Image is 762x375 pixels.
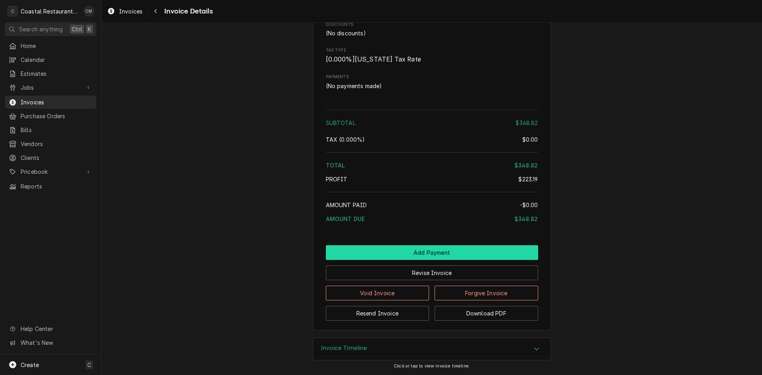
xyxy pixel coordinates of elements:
[326,119,538,127] div: Subtotal
[21,42,92,50] span: Home
[326,56,421,63] span: [ 0.000 %] [US_STATE] Tax Rate
[326,161,538,169] div: Total
[7,6,18,17] div: C
[326,300,538,321] div: Button Group Row
[19,25,63,33] span: Search anything
[520,201,538,209] div: -$0.00
[21,7,79,15] div: Coastal Restaurant Repair
[326,135,538,144] div: Tax
[313,338,551,361] div: Invoice Timeline
[394,363,470,369] span: Click or tap to view invoice timeline.
[5,336,96,349] a: Go to What's New
[516,119,538,127] div: $348.82
[326,162,345,169] span: Total
[21,126,92,134] span: Bills
[326,47,538,54] span: Tax Type
[326,280,538,300] div: Button Group Row
[104,5,146,18] a: Invoices
[87,361,91,369] span: C
[21,83,81,92] span: Jobs
[326,74,538,90] div: Payments
[326,265,538,280] button: Revise Invoice
[21,98,92,106] span: Invoices
[5,322,96,335] a: Go to Help Center
[21,182,92,190] span: Reports
[21,56,92,64] span: Calendar
[5,110,96,123] a: Purchase Orders
[435,306,538,321] button: Download PDF
[326,201,538,209] div: Amount Paid
[326,175,538,183] div: Profit
[326,29,538,37] div: Discounts List
[5,81,96,94] a: Go to Jobs
[326,306,429,321] button: Resend Invoice
[5,39,96,52] a: Home
[518,175,538,183] div: $223.19
[21,69,92,78] span: Estimates
[326,245,538,260] div: Button Group Row
[326,202,367,208] span: Amount Paid
[21,362,39,368] span: Create
[5,123,96,137] a: Bills
[149,5,162,17] button: Navigate back
[162,6,212,17] span: Invoice Details
[21,325,92,333] span: Help Center
[326,136,365,143] span: Tax ( 0.000% )
[5,53,96,66] a: Calendar
[326,245,538,260] button: Add Payment
[5,151,96,164] a: Clients
[326,21,538,28] span: Discounts
[119,7,142,15] span: Invoices
[326,119,356,126] span: Subtotal
[313,338,550,360] button: Accordion Details Expand Trigger
[21,154,92,162] span: Clients
[88,25,91,33] span: K
[326,215,365,222] span: Amount Due
[5,67,96,80] a: Estimates
[21,112,92,120] span: Purchase Orders
[326,215,538,223] div: Amount Due
[21,140,92,148] span: Vendors
[83,6,94,17] div: Chad McMaster's Avatar
[5,96,96,109] a: Invoices
[313,338,550,360] div: Accordion Header
[5,22,96,36] button: Search anythingCtrlK
[326,74,538,80] label: Payments
[321,344,368,352] h3: Invoice Timeline
[5,137,96,150] a: Vendors
[326,260,538,280] div: Button Group Row
[514,215,538,223] div: $348.82
[514,161,538,169] div: $348.82
[435,286,538,300] button: Forgive Invoice
[326,107,538,229] div: Amount Summary
[326,55,538,64] span: Tax Type
[21,338,92,347] span: What's New
[326,47,538,64] div: Tax Type
[326,176,348,183] span: Profit
[326,21,538,37] div: Discounts
[21,167,81,176] span: Pricebook
[5,165,96,178] a: Go to Pricebook
[83,6,94,17] div: CM
[72,25,82,33] span: Ctrl
[5,180,96,193] a: Reports
[326,286,429,300] button: Void Invoice
[326,245,538,321] div: Button Group
[522,135,538,144] div: $0.00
